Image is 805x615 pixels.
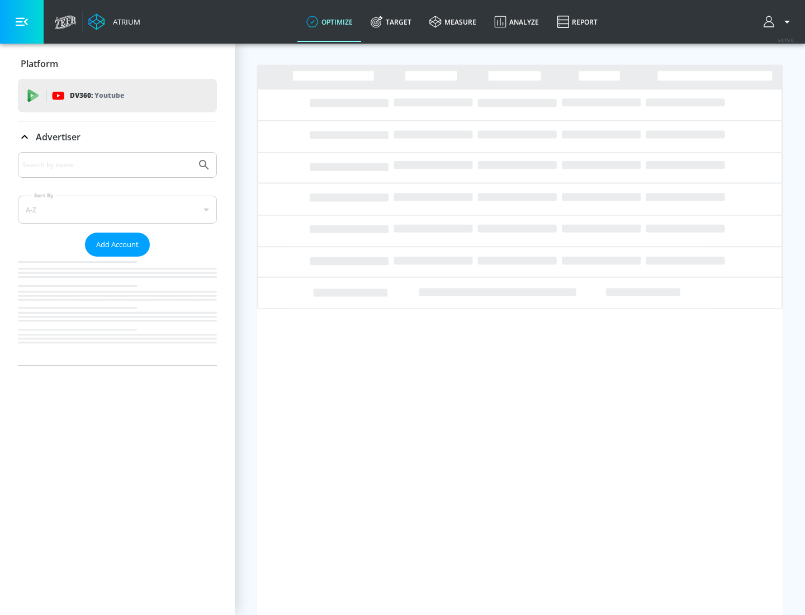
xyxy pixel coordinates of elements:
a: Analyze [485,2,548,42]
div: Platform [18,48,217,79]
input: Search by name [22,158,192,172]
a: optimize [297,2,362,42]
div: Advertiser [18,152,217,365]
p: Platform [21,58,58,70]
p: DV360: [70,89,124,102]
label: Sort By [32,192,56,199]
div: DV360: Youtube [18,79,217,112]
a: measure [420,2,485,42]
div: Atrium [108,17,140,27]
button: Add Account [85,233,150,257]
nav: list of Advertiser [18,257,217,365]
p: Youtube [94,89,124,101]
p: Advertiser [36,131,80,143]
div: A-Z [18,196,217,224]
div: Advertiser [18,121,217,153]
a: Target [362,2,420,42]
a: Report [548,2,607,42]
a: Atrium [88,13,140,30]
span: v 4.19.0 [778,37,794,43]
span: Add Account [96,238,139,251]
